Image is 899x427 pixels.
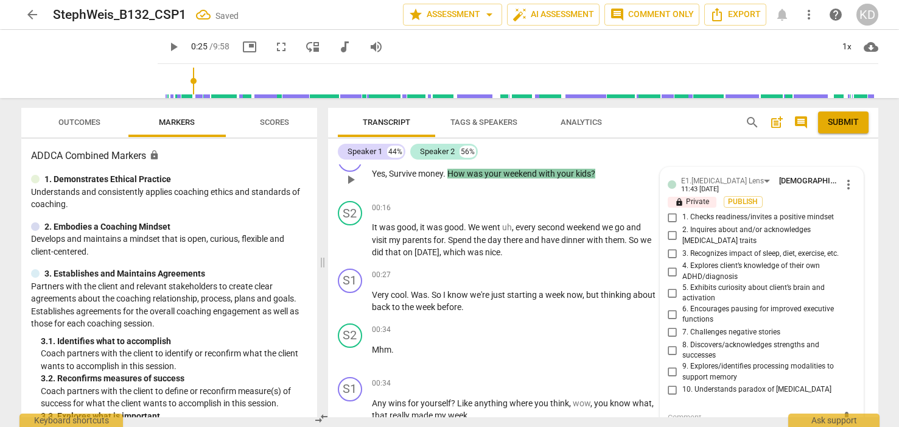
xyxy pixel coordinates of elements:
button: AI Assessment [507,4,600,26]
span: good [397,222,416,232]
span: Tags & Speakers [450,118,517,127]
span: Outcomes [58,118,100,127]
span: was [379,222,397,232]
span: . [407,290,411,300]
button: Play [341,170,360,189]
label: Inquires what the client knows about how ADHD and/or ADHD-related traits manifest and their impac... [663,225,851,246]
span: for [433,235,444,245]
span: which [443,247,467,257]
button: Add summary [767,113,786,132]
span: , [416,222,420,232]
span: Was [411,290,427,300]
button: Publish [724,196,763,208]
span: we [640,235,651,245]
span: 2. Inquires about and/or acknowledges [MEDICAL_DATA] traits [682,225,851,246]
span: wins [388,398,408,408]
div: Speaker 2 [420,146,455,158]
span: know [610,398,632,408]
span: my [435,411,448,420]
span: move_down [306,40,320,54]
span: [DATE] [415,247,439,257]
div: Saved [215,10,239,23]
span: more_vert [841,177,856,192]
span: but [586,290,601,300]
span: on [403,247,415,257]
div: 56% [460,146,476,158]
span: , [385,169,389,178]
span: them [605,235,624,245]
span: 00:34 [372,325,391,335]
span: Export [710,7,761,22]
span: the [402,302,416,312]
span: 6. Encourages pausing for improved executive functions [682,304,851,325]
span: , [590,398,594,408]
span: Mhm [372,345,391,355]
span: week [416,302,437,312]
span: . [500,247,503,257]
span: every [516,222,537,232]
span: was [467,169,484,178]
p: Private [668,197,716,208]
div: Ask support [788,414,880,427]
span: Like [457,398,474,408]
span: weekend [503,169,539,178]
span: . [443,169,447,178]
div: 3. 1. Identifies what to accomplish [41,335,307,348]
span: thinking [601,290,633,300]
span: Filler word [502,222,512,232]
span: made [411,411,435,420]
span: day [488,235,503,245]
span: I [443,290,447,300]
span: arrow_back [25,7,40,22]
span: . [624,235,629,245]
p: Understands and consistently applies coaching ethics and standards of coaching. [31,186,307,211]
button: Fullscreen [270,36,292,58]
span: 00:16 [372,203,391,213]
span: lock [675,198,684,206]
div: 1x [836,37,859,57]
span: visit [372,235,389,245]
label: Encourages pausing to access social skills, emotional intelligence, and self-regulation for impro... [663,304,851,325]
span: fullscreen [274,40,289,54]
button: Picture in picture [239,36,261,58]
span: auto_fix_high [512,7,527,22]
span: 3. Recognizes impact of sleep, diet, exercise, etc. [682,249,839,259]
span: and [626,222,641,232]
span: that [385,247,403,257]
button: Please Do Not Submit until your Assessment is Complete [818,111,869,133]
label: Understands situational variability and the paradox of ADHD when supporting the creation of custo... [663,383,851,397]
span: money [418,169,443,178]
span: went [481,222,502,232]
span: / 9:58 [209,41,229,51]
p: 3. Establishes and Maintains Agreements [44,267,205,280]
button: Show/Hide comments [791,113,811,132]
div: E1.[MEDICAL_DATA] Lens [681,175,764,187]
div: Speaker 1 [348,146,382,158]
span: play_arrow [166,40,181,54]
h2: StephWeis_B132_CSP1 [53,7,186,23]
span: Analytics [561,118,602,127]
span: 00:34 [372,378,391,389]
span: Submit [828,116,859,129]
span: AI Assessment [512,7,594,22]
span: . [464,222,468,232]
span: was [467,247,485,257]
span: you [534,398,550,408]
span: Assessment is enabled for this document. The competency model is locked and follows the assessmen... [149,150,159,160]
span: compare_arrows [314,411,329,426]
span: , [652,398,654,408]
span: your [557,169,576,178]
span: your [484,169,503,178]
label: Checks that the client is ready to be coached and invites the client into a positive, learner, gr... [663,210,851,225]
span: 1. Checks readiness/invites a positive mindset [682,212,834,223]
span: Assessment [408,7,497,22]
span: you [594,398,610,408]
span: . [444,235,448,245]
span: yourself [421,398,451,408]
button: Export [704,4,766,26]
span: week [448,411,467,420]
span: starting [507,290,539,300]
span: there [503,235,525,245]
span: 4. Explores client’s knowledge of their own ADHD/diagnosis [682,261,851,282]
span: dinner [561,235,587,245]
